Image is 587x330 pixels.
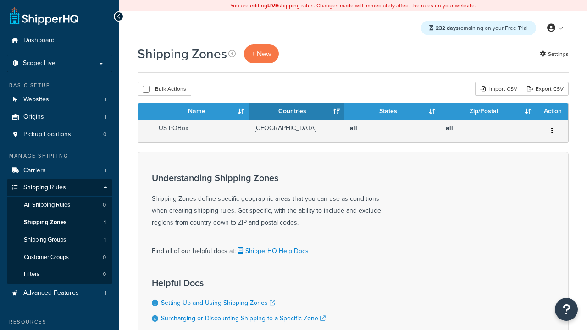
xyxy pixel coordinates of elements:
[7,179,112,284] li: Shipping Rules
[138,45,227,63] h1: Shipping Zones
[23,167,46,175] span: Carriers
[103,131,106,138] span: 0
[7,214,112,231] a: Shipping Zones 1
[24,219,66,226] span: Shipping Zones
[23,289,79,297] span: Advanced Features
[23,96,49,104] span: Websites
[103,201,106,209] span: 0
[7,318,112,326] div: Resources
[152,173,381,183] h3: Understanding Shipping Zones
[104,219,106,226] span: 1
[153,120,249,142] td: US POBox
[103,270,106,278] span: 0
[7,231,112,248] a: Shipping Groups 1
[7,109,112,126] li: Origins
[350,123,357,133] b: all
[7,126,112,143] a: Pickup Locations 0
[153,103,249,120] th: Name: activate to sort column ascending
[24,270,39,278] span: Filters
[23,113,44,121] span: Origins
[105,96,106,104] span: 1
[104,236,106,244] span: 1
[103,253,106,261] span: 0
[540,48,569,60] a: Settings
[421,21,536,35] div: remaining on your Free Trial
[7,231,112,248] li: Shipping Groups
[446,123,453,133] b: all
[7,214,112,231] li: Shipping Zones
[7,197,112,214] li: All Shipping Rules
[7,162,112,179] li: Carriers
[344,103,440,120] th: States: activate to sort column ascending
[23,131,71,138] span: Pickup Locations
[7,249,112,266] a: Customer Groups 0
[24,253,69,261] span: Customer Groups
[7,126,112,143] li: Pickup Locations
[152,238,381,257] div: Find all of our helpful docs at:
[251,49,271,59] span: + New
[522,82,569,96] a: Export CSV
[105,167,106,175] span: 1
[10,7,78,25] a: ShipperHQ Home
[23,184,66,192] span: Shipping Rules
[7,109,112,126] a: Origins 1
[555,298,578,321] button: Open Resource Center
[7,82,112,89] div: Basic Setup
[536,103,568,120] th: Action
[23,60,55,67] span: Scope: Live
[7,179,112,196] a: Shipping Rules
[7,197,112,214] a: All Shipping Rules 0
[7,91,112,108] a: Websites 1
[161,298,275,308] a: Setting Up and Using Shipping Zones
[7,266,112,283] li: Filters
[249,120,345,142] td: [GEOGRAPHIC_DATA]
[138,82,191,96] button: Bulk Actions
[152,173,381,229] div: Shipping Zones define specific geographic areas that you can use as conditions when creating ship...
[105,289,106,297] span: 1
[475,82,522,96] div: Import CSV
[244,44,279,63] a: + New
[7,91,112,108] li: Websites
[236,246,309,256] a: ShipperHQ Help Docs
[161,313,326,323] a: Surcharging or Discounting Shipping to a Specific Zone
[7,152,112,160] div: Manage Shipping
[24,201,70,209] span: All Shipping Rules
[7,32,112,49] a: Dashboard
[436,24,459,32] strong: 232 days
[7,285,112,302] a: Advanced Features 1
[24,236,66,244] span: Shipping Groups
[249,103,345,120] th: Countries: activate to sort column ascending
[23,37,55,44] span: Dashboard
[440,103,536,120] th: Zip/Postal: activate to sort column ascending
[7,266,112,283] a: Filters 0
[152,278,326,288] h3: Helpful Docs
[267,1,278,10] b: LIVE
[105,113,106,121] span: 1
[7,249,112,266] li: Customer Groups
[7,162,112,179] a: Carriers 1
[7,285,112,302] li: Advanced Features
